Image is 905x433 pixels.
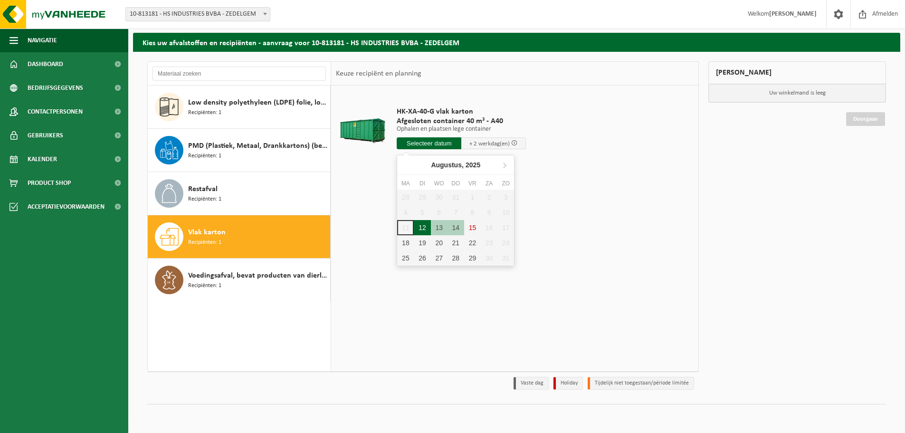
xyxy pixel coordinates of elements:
[188,195,221,204] span: Recipiënten: 1
[148,172,331,215] button: Restafval Recipiënten: 1
[481,179,497,188] div: za
[28,52,63,76] span: Dashboard
[188,238,221,247] span: Recipiënten: 1
[514,377,549,390] li: Vaste dag
[188,227,226,238] span: Vlak karton
[133,33,900,51] h2: Kies uw afvalstoffen en recipiënten - aanvraag voor 10-813181 - HS INDUSTRIES BVBA - ZEDELGEM
[125,7,270,21] span: 10-813181 - HS INDUSTRIES BVBA - ZEDELGEM
[188,140,328,152] span: PMD (Plastiek, Metaal, Drankkartons) (bedrijven)
[464,179,481,188] div: vr
[448,179,464,188] div: do
[466,162,480,168] i: 2025
[464,235,481,250] div: 22
[28,76,83,100] span: Bedrijfsgegevens
[431,179,448,188] div: wo
[397,126,526,133] p: Ophalen en plaatsen lege container
[469,141,510,147] span: + 2 werkdag(en)
[148,86,331,129] button: Low density polyethyleen (LDPE) folie, los, naturel Recipiënten: 1
[448,250,464,266] div: 28
[497,179,514,188] div: zo
[553,377,583,390] li: Holiday
[188,183,218,195] span: Restafval
[28,29,57,52] span: Navigatie
[414,220,430,235] div: 12
[28,124,63,147] span: Gebruikers
[448,235,464,250] div: 21
[28,100,83,124] span: Contactpersonen
[188,152,221,161] span: Recipiënten: 1
[188,281,221,290] span: Recipiënten: 1
[414,235,430,250] div: 19
[431,250,448,266] div: 27
[188,97,328,108] span: Low density polyethyleen (LDPE) folie, los, naturel
[188,270,328,281] span: Voedingsafval, bevat producten van dierlijke oorsprong, onverpakt, categorie 3
[427,157,484,173] div: Augustus,
[414,179,430,188] div: di
[397,116,526,126] span: Afgesloten container 40 m³ - A40
[148,129,331,172] button: PMD (Plastiek, Metaal, Drankkartons) (bedrijven) Recipiënten: 1
[588,377,694,390] li: Tijdelijk niet toegestaan/période limitée
[414,250,430,266] div: 26
[431,220,448,235] div: 13
[397,107,526,116] span: HK-XA-40-G vlak karton
[188,108,221,117] span: Recipiënten: 1
[148,215,331,259] button: Vlak karton Recipiënten: 1
[28,171,71,195] span: Product Shop
[397,235,414,250] div: 18
[397,137,461,149] input: Selecteer datum
[331,62,426,86] div: Keuze recipiënt en planning
[152,67,326,81] input: Materiaal zoeken
[431,235,448,250] div: 20
[28,195,105,219] span: Acceptatievoorwaarden
[708,61,886,84] div: [PERSON_NAME]
[397,250,414,266] div: 25
[464,250,481,266] div: 29
[448,220,464,235] div: 14
[846,112,885,126] a: Doorgaan
[709,84,886,102] p: Uw winkelmand is leeg
[397,179,414,188] div: ma
[148,259,331,301] button: Voedingsafval, bevat producten van dierlijke oorsprong, onverpakt, categorie 3 Recipiënten: 1
[28,147,57,171] span: Kalender
[126,8,270,21] span: 10-813181 - HS INDUSTRIES BVBA - ZEDELGEM
[769,10,817,18] strong: [PERSON_NAME]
